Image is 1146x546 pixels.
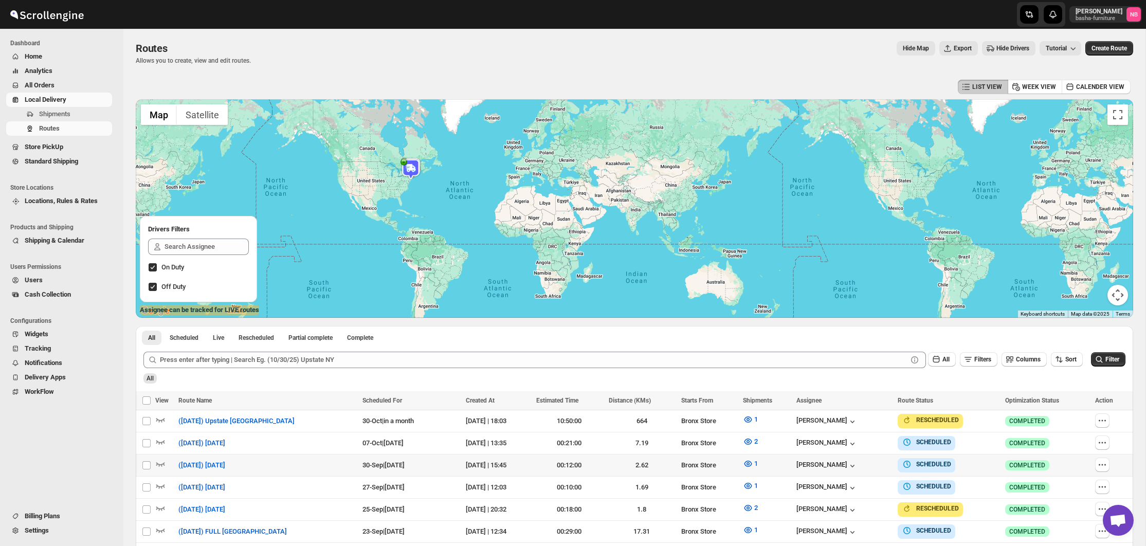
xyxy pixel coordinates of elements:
[972,83,1002,91] span: LIST VIEW
[916,527,951,534] b: SCHEDULED
[954,44,972,52] span: Export
[6,64,112,78] button: Analytics
[155,397,169,404] span: View
[609,526,675,537] div: 17.31
[737,500,764,516] button: 2
[609,438,675,448] div: 7.19
[25,276,43,284] span: Users
[6,385,112,399] button: WorkFlow
[1009,483,1045,492] span: COMPLETED
[6,273,112,287] button: Users
[161,263,184,271] span: On Duty
[1065,356,1077,363] span: Sort
[796,527,858,537] div: [PERSON_NAME]
[609,482,675,493] div: 1.69
[178,504,225,515] span: ([DATE]) [DATE]
[902,525,951,536] button: SCHEDULED
[25,359,62,367] span: Notifications
[148,224,249,234] h2: Drivers Filters
[142,331,161,345] button: All routes
[1008,80,1062,94] button: WEEK VIEW
[1107,285,1128,305] button: Map camera controls
[466,460,530,470] div: [DATE] | 15:45
[1076,83,1124,91] span: CALENDER VIEW
[796,483,858,493] div: [PERSON_NAME]
[138,304,172,318] a: Open this area in Google Maps (opens a new window)
[754,415,758,423] span: 1
[6,509,112,523] button: Billing Plans
[1116,311,1130,317] a: Terms (opens in new tab)
[1040,41,1081,56] button: Tutorial
[754,504,758,512] span: 2
[39,110,70,118] span: Shipments
[1009,527,1045,536] span: COMPLETED
[178,438,225,448] span: ([DATE]) [DATE]
[796,461,858,471] div: [PERSON_NAME]
[796,505,858,515] button: [PERSON_NAME]
[1009,505,1045,514] span: COMPLETED
[1009,461,1045,469] span: COMPLETED
[897,41,935,56] button: Map action label
[25,197,98,205] span: Locations, Rules & Rates
[6,78,112,93] button: All Orders
[796,416,858,427] button: [PERSON_NAME]
[754,482,758,489] span: 1
[1021,311,1065,318] button: Keyboard shortcuts
[362,483,405,491] span: 27-Sep | [DATE]
[902,503,959,514] button: RESCHEDULED
[178,526,287,537] span: ([DATE]) FULL [GEOGRAPHIC_DATA]
[466,526,530,537] div: [DATE] | 12:34
[1046,45,1067,52] span: Tutorial
[8,2,85,27] img: ScrollEngine
[6,287,112,302] button: Cash Collection
[737,433,764,450] button: 2
[902,415,959,425] button: RESCHEDULED
[165,239,249,255] input: Search Assignee
[1085,41,1133,56] button: Create Route
[10,184,116,192] span: Store Locations
[25,388,54,395] span: WorkFlow
[25,236,84,244] span: Shipping & Calendar
[6,356,112,370] button: Notifications
[362,417,414,425] span: 30-Oct | in a month
[916,483,951,490] b: SCHEDULED
[25,67,52,75] span: Analytics
[754,526,758,534] span: 1
[172,523,293,540] button: ([DATE]) FULL [GEOGRAPHIC_DATA]
[536,526,603,537] div: 00:29:00
[10,263,116,271] span: Users Permissions
[1002,352,1047,367] button: Columns
[362,527,405,535] span: 23-Sep | [DATE]
[178,460,225,470] span: ([DATE]) [DATE]
[681,482,737,493] div: Bronx Store
[1095,397,1113,404] span: Action
[1076,7,1122,15] p: [PERSON_NAME]
[796,439,858,449] button: [PERSON_NAME]
[347,334,373,342] span: Complete
[974,356,991,363] span: Filters
[141,104,177,125] button: Show street map
[902,481,951,492] button: SCHEDULED
[1076,15,1122,22] p: basha-furniture
[25,330,48,338] span: Widgets
[536,438,603,448] div: 00:21:00
[996,44,1029,52] span: Hide Drivers
[903,44,929,52] span: Hide Map
[1103,505,1134,536] div: Open chat
[25,143,63,151] span: Store PickUp
[1009,417,1045,425] span: COMPLETED
[960,352,997,367] button: Filters
[6,233,112,248] button: Shipping & Calendar
[10,317,116,325] span: Configurations
[1005,397,1059,404] span: Optimization Status
[796,397,822,404] span: Assignee
[288,334,333,342] span: Partial complete
[743,397,772,404] span: Shipments
[942,356,950,363] span: All
[1069,6,1142,23] button: User menu
[466,438,530,448] div: [DATE] | 13:35
[1130,11,1138,18] text: NB
[147,375,154,382] span: All
[1107,104,1128,125] button: Toggle fullscreen view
